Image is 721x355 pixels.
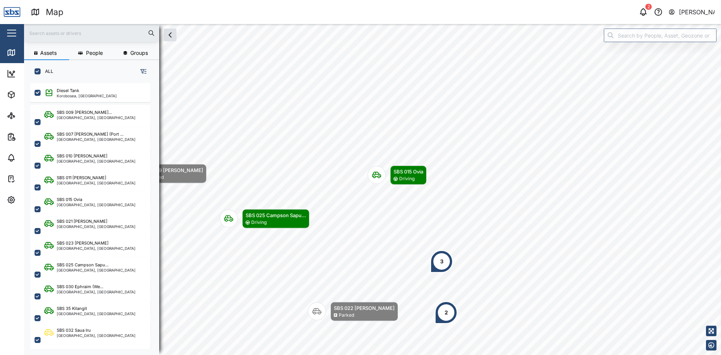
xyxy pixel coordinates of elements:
[57,175,106,181] div: SBS 011 [PERSON_NAME]
[339,312,354,319] div: Parked
[57,246,136,250] div: [GEOGRAPHIC_DATA], [GEOGRAPHIC_DATA]
[57,94,117,98] div: Korobosea, [GEOGRAPHIC_DATA]
[246,211,306,219] div: SBS 025 Campson Sapu...
[57,284,103,290] div: SBS 030 Ephraim (We...
[251,219,267,226] div: Driving
[20,48,36,57] div: Map
[308,302,398,321] div: Map marker
[220,209,309,228] div: Map marker
[394,168,423,175] div: SBS 015 Ovia
[86,50,103,56] span: People
[440,257,443,266] div: 3
[30,80,159,349] div: grid
[20,175,40,183] div: Tasks
[430,250,453,273] div: Map marker
[57,312,136,316] div: [GEOGRAPHIC_DATA], [GEOGRAPHIC_DATA]
[20,112,38,120] div: Sites
[399,175,415,183] div: Driving
[57,116,136,119] div: [GEOGRAPHIC_DATA], [GEOGRAPHIC_DATA]
[20,196,46,204] div: Settings
[20,154,43,162] div: Alarms
[130,50,148,56] span: Groups
[57,290,136,294] div: [GEOGRAPHIC_DATA], [GEOGRAPHIC_DATA]
[57,196,82,203] div: SBS 015 Ovia
[40,50,57,56] span: Assets
[57,131,124,137] div: SBS 007 [PERSON_NAME] (Port ...
[57,88,79,94] div: Diesel Tank
[368,166,427,185] div: Map marker
[41,68,53,74] label: ALL
[57,109,112,116] div: SBS 009 [PERSON_NAME]...
[46,6,63,19] div: Map
[24,24,721,355] canvas: Map
[445,308,448,317] div: 2
[57,334,136,337] div: [GEOGRAPHIC_DATA], [GEOGRAPHIC_DATA]
[57,305,87,312] div: SBS 35 Kilangit
[668,7,715,17] button: [PERSON_NAME]
[57,218,107,225] div: SBS 021 [PERSON_NAME]
[57,327,91,334] div: SBS 032 Saua Iru
[679,8,715,17] div: [PERSON_NAME]
[57,159,136,163] div: [GEOGRAPHIC_DATA], [GEOGRAPHIC_DATA]
[57,137,136,141] div: [GEOGRAPHIC_DATA], [GEOGRAPHIC_DATA]
[143,166,203,174] div: SBS 019 [PERSON_NAME]
[57,181,136,185] div: [GEOGRAPHIC_DATA], [GEOGRAPHIC_DATA]
[604,29,716,42] input: Search by People, Asset, Geozone or Place
[20,69,53,78] div: Dashboard
[20,91,43,99] div: Assets
[57,153,107,159] div: SBS 010 [PERSON_NAME]
[29,27,155,39] input: Search assets or drivers
[4,4,20,20] img: Main Logo
[57,268,136,272] div: [GEOGRAPHIC_DATA], [GEOGRAPHIC_DATA]
[646,4,652,10] div: 2
[57,203,136,207] div: [GEOGRAPHIC_DATA], [GEOGRAPHIC_DATA]
[57,262,109,268] div: SBS 025 Campson Sapu...
[20,133,45,141] div: Reports
[435,301,457,324] div: Map marker
[57,225,136,228] div: [GEOGRAPHIC_DATA], [GEOGRAPHIC_DATA]
[57,240,109,246] div: SBS 023 [PERSON_NAME]
[118,164,207,183] div: Map marker
[334,304,395,312] div: SBS 022 [PERSON_NAME]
